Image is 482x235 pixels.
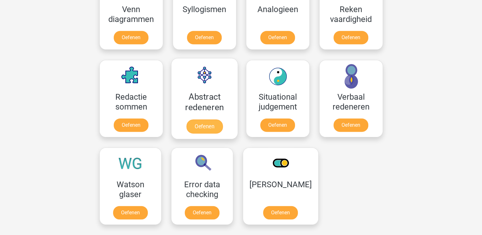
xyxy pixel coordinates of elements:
a: Oefenen [187,31,222,44]
a: Oefenen [186,119,222,133]
a: Oefenen [260,118,295,132]
a: Oefenen [114,31,148,44]
a: Oefenen [114,118,148,132]
a: Oefenen [185,206,219,219]
a: Oefenen [113,206,148,219]
a: Oefenen [334,31,368,44]
a: Oefenen [334,118,368,132]
a: Oefenen [260,31,295,44]
a: Oefenen [263,206,298,219]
